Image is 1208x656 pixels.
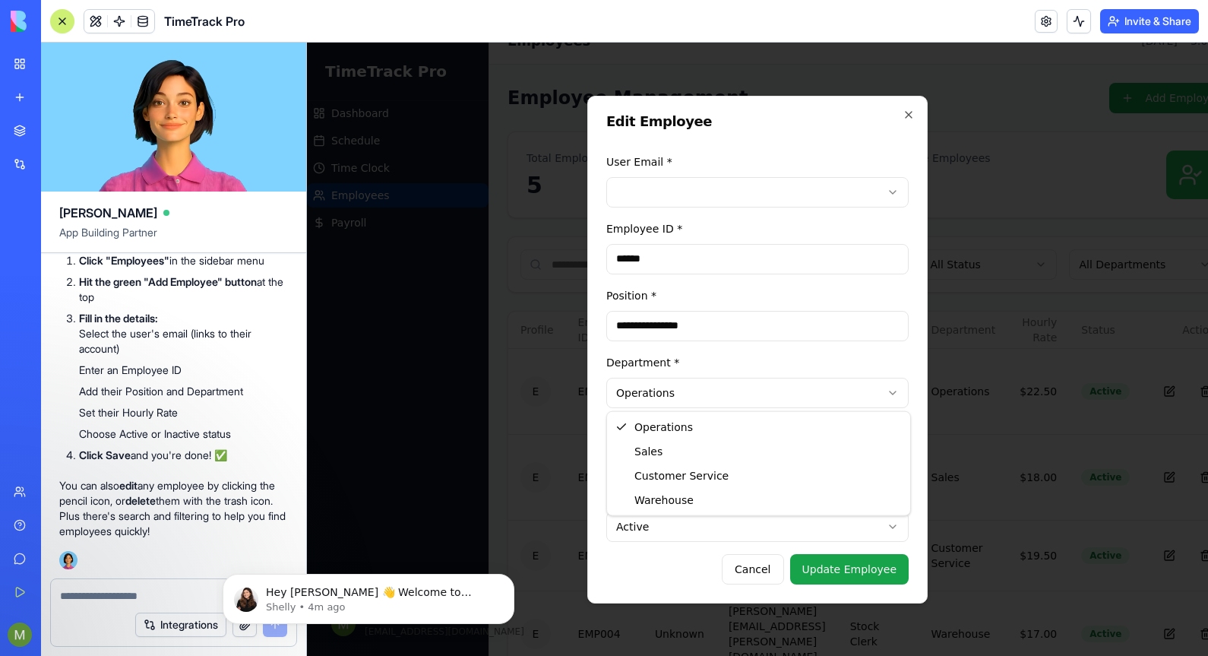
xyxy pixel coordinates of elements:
[79,448,131,461] strong: Click Save
[8,623,32,647] img: ACg8ocLbn6eY5jhuxgDJgBa0ZtU6b8GILcM1svE5Xfgm6d5C-zIf3Q=s96-c
[119,479,138,492] strong: edit
[135,613,226,637] button: Integrations
[217,542,520,648] iframe: Intercom notifications message
[307,43,1208,656] iframe: To enrich screen reader interactions, please activate Accessibility in Grammarly extension settings
[59,551,77,569] img: Ella_00000_wcx2te.png
[164,12,245,30] span: TimeTrack Pro
[79,363,288,378] li: Enter an Employee ID
[79,426,288,442] li: Choose Active or Inactive status
[327,377,386,392] span: Operations
[11,11,105,32] img: logo
[79,384,288,399] li: Add their Position and Department
[327,401,356,417] span: Sales
[79,275,257,288] strong: Hit the green "Add Employee" button
[79,312,158,325] strong: Fill in the details:
[59,204,157,222] span: [PERSON_NAME]
[79,274,288,305] li: at the top
[1100,9,1199,33] button: Invite & Share
[125,494,156,507] strong: delete
[79,253,288,268] li: in the sidebar menu
[327,426,422,441] span: Customer Service
[59,478,288,539] p: You can also any employee by clicking the pencil icon, or them with the trash icon. Plus there's ...
[79,254,169,267] strong: Click "Employees"
[79,448,288,463] li: and you're done! ✅
[79,405,288,420] li: Set their Hourly Rate
[327,450,387,465] span: Warehouse
[59,225,288,252] span: App Building Partner
[79,326,288,357] li: Select the user's email (links to their account)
